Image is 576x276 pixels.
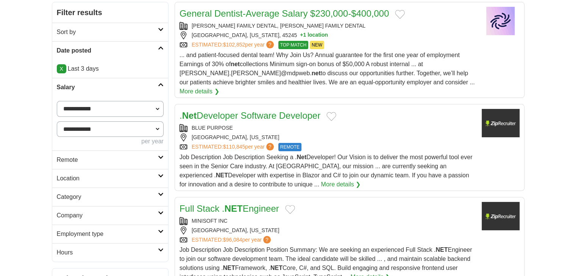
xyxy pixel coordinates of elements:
a: Full Stack .NETEngineer [180,203,279,214]
strong: net [312,70,321,76]
div: per year [57,137,164,146]
span: TOP MATCH [278,41,308,49]
div: MINISOFT INC [180,217,476,225]
span: REMOTE [278,143,301,151]
span: $110,845 [223,144,245,150]
h2: Employment type [57,229,158,239]
h2: Hours [57,248,158,257]
span: $102,852 [223,42,245,48]
a: ESTIMATED:$96,084per year? [192,236,272,244]
div: [PERSON_NAME] FAMILY DENTAL, [PERSON_NAME] FAMILY DENTAL [180,22,476,30]
h2: Salary [57,83,158,92]
a: Sort by [52,23,168,41]
div: BLUE PURPOSE [180,124,476,132]
h2: Category [57,192,158,202]
a: More details ❯ [180,87,219,96]
h2: Remote [57,155,158,164]
a: Employment type [52,225,168,243]
span: $96,084 [223,237,242,243]
span: + [300,31,303,39]
a: X [57,64,66,73]
h2: Location [57,174,158,183]
strong: NET [216,172,228,178]
a: ESTIMATED:$102,852per year? [192,41,275,49]
span: NEW [310,41,324,49]
button: Add to favorite jobs [395,10,405,19]
span: ... and patient-focused dental team! Why Join Us? Annual guarantee for the first one year of empl... [180,52,475,85]
button: Add to favorite jobs [285,205,295,214]
span: Job Description Job Description Seeking a . Developer! Our Vision is to deliver the most powerful... [180,154,472,188]
a: Remote [52,150,168,169]
div: [GEOGRAPHIC_DATA], [US_STATE] [180,133,476,141]
p: Last 3 days [57,64,164,73]
h2: Filter results [52,2,168,23]
button: +1 location [300,31,328,39]
strong: Net [297,154,306,160]
strong: net [231,61,240,67]
h2: Company [57,211,158,220]
a: ESTIMATED:$110,845per year? [192,143,275,151]
a: Salary [52,78,168,96]
a: Category [52,188,168,206]
span: ? [266,41,274,48]
strong: NET [270,265,283,271]
strong: NET [436,247,448,253]
a: Hours [52,243,168,262]
div: [GEOGRAPHIC_DATA], [US_STATE] [180,226,476,234]
span: ? [266,143,274,150]
a: .NetDeveloper Software Developer [180,110,320,121]
strong: NET [223,265,235,271]
a: Company [52,206,168,225]
strong: Net [182,110,197,121]
strong: NET [225,203,243,214]
a: Date posted [52,41,168,60]
a: More details ❯ [321,180,361,189]
img: Company logo [482,202,520,230]
h2: Date posted [57,46,158,55]
h2: Sort by [57,28,158,37]
div: [GEOGRAPHIC_DATA], [US_STATE], 45245 [180,31,476,39]
img: Company logo [482,109,520,137]
span: ? [263,236,271,243]
a: Location [52,169,168,188]
button: Add to favorite jobs [326,112,336,121]
a: General Dentist-Average Salary $230,000-$400,000 [180,8,389,19]
img: Company logo [482,7,520,35]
